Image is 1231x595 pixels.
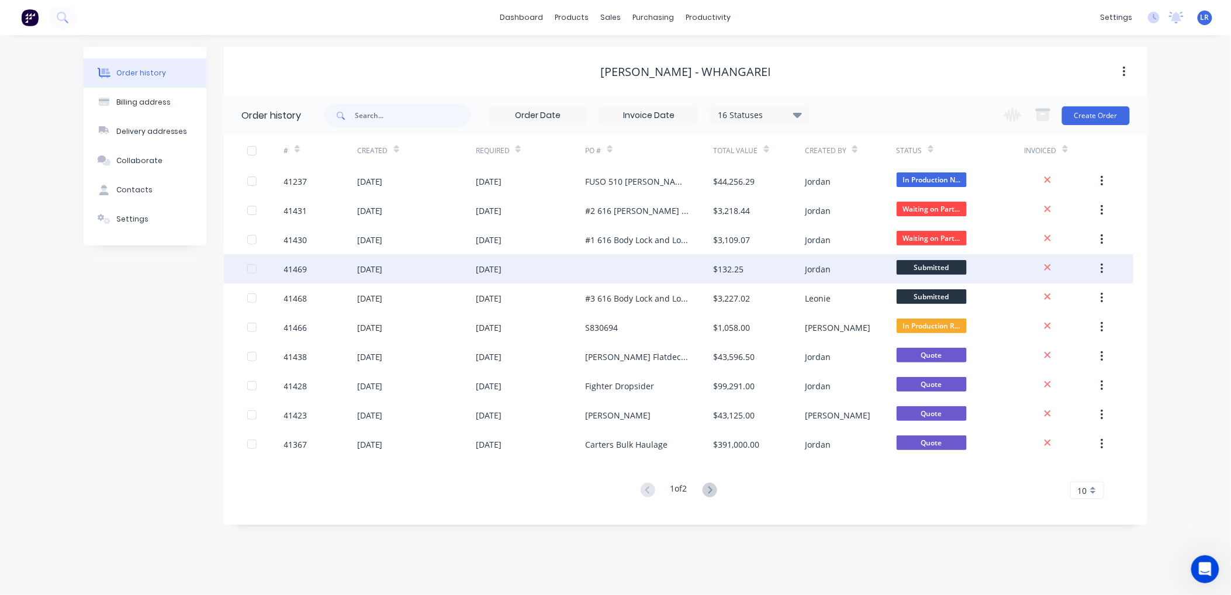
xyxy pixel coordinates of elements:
div: Jordan [805,263,831,275]
div: [PERSON_NAME] [805,409,870,421]
div: 41468 [284,292,307,305]
div: Created By [805,146,846,156]
span: 10 [1078,485,1087,497]
div: settings [1095,9,1139,26]
div: [DATE] [476,321,502,334]
div: $43,125.00 [714,409,755,421]
div: [DATE] [476,409,502,421]
div: [DATE] [476,292,502,305]
div: Invoiced [1025,146,1057,156]
div: Status [897,146,922,156]
div: $132.25 [714,263,744,275]
div: [DATE] [357,321,383,334]
span: Submitted [897,260,967,275]
div: Carters Bulk Haulage [586,438,668,451]
div: [DATE] [476,438,502,451]
button: Contacts [84,175,206,205]
div: [DATE] [357,380,383,392]
div: Order history [241,109,301,123]
div: [PERSON_NAME] - Whangarei [600,65,771,79]
div: [DATE] [476,205,502,217]
div: Jordan [805,175,831,188]
div: Created By [805,134,896,167]
a: dashboard [495,9,549,26]
div: [DATE] [357,263,383,275]
div: Created [357,134,476,167]
button: Collaborate [84,146,206,175]
div: #3 616 Body Lock and Load Anchorage - September [586,292,690,305]
span: In Production N... [897,172,967,187]
div: $99,291.00 [714,380,755,392]
div: Jordan [805,438,831,451]
div: 1 of 2 [670,482,687,499]
input: Invoice Date [600,107,698,124]
div: Jordan [805,351,831,363]
button: Delivery addresses [84,117,206,146]
div: [DATE] [357,175,383,188]
span: Quote [897,406,967,421]
img: Factory [21,9,39,26]
div: Total Value [714,134,805,167]
div: S830694 [586,321,618,334]
div: # [284,134,357,167]
span: Quote [897,377,967,392]
input: Search... [355,104,471,127]
button: Settings [84,205,206,234]
div: $3,227.02 [714,292,751,305]
div: Fighter Dropsider [586,380,655,392]
div: $3,109.07 [714,234,751,246]
div: Settings [116,214,148,224]
div: [DATE] [357,409,383,421]
button: Create Order [1062,106,1130,125]
div: [DATE] [357,438,383,451]
div: #1 616 Body Lock and Load Anchorage [586,234,690,246]
span: Quote [897,435,967,450]
div: Delivery addresses [116,126,188,137]
div: Invoiced [1025,134,1098,167]
div: Collaborate [116,155,162,166]
div: 16 Statuses [711,109,809,122]
div: #2 616 [PERSON_NAME] with Body Lock and Load Anchorage [586,205,690,217]
div: 41469 [284,263,307,275]
div: [DATE] [476,175,502,188]
div: [DATE] [357,351,383,363]
div: 41466 [284,321,307,334]
span: Submitted [897,289,967,304]
div: 41438 [284,351,307,363]
div: [DATE] [357,234,383,246]
div: Jordan [805,234,831,246]
div: Required [476,146,510,156]
span: Quote [897,348,967,362]
div: Required [476,134,586,167]
div: [PERSON_NAME] [586,409,651,421]
div: [DATE] [476,351,502,363]
div: Total Value [714,146,758,156]
div: [DATE] [476,380,502,392]
div: $1,058.00 [714,321,751,334]
input: Order Date [489,107,587,124]
button: Order history [84,58,206,88]
div: $43,596.50 [714,351,755,363]
div: $391,000.00 [714,438,760,451]
div: FUSO 510 [PERSON_NAME] PO 825751 [586,175,690,188]
div: products [549,9,595,26]
div: sales [595,9,627,26]
div: [DATE] [476,263,502,275]
div: 41237 [284,175,307,188]
div: [PERSON_NAME] [805,321,870,334]
div: Jordan [805,380,831,392]
div: $44,256.29 [714,175,755,188]
div: 41367 [284,438,307,451]
button: Billing address [84,88,206,117]
div: # [284,146,289,156]
div: Created [357,146,388,156]
div: Billing address [116,97,171,108]
div: 41431 [284,205,307,217]
div: 41430 [284,234,307,246]
div: Contacts [116,185,153,195]
div: 41428 [284,380,307,392]
div: productivity [680,9,737,26]
div: Jordan [805,205,831,217]
div: [PERSON_NAME] Flatdeck with Toolbox [586,351,690,363]
div: [DATE] [476,234,502,246]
